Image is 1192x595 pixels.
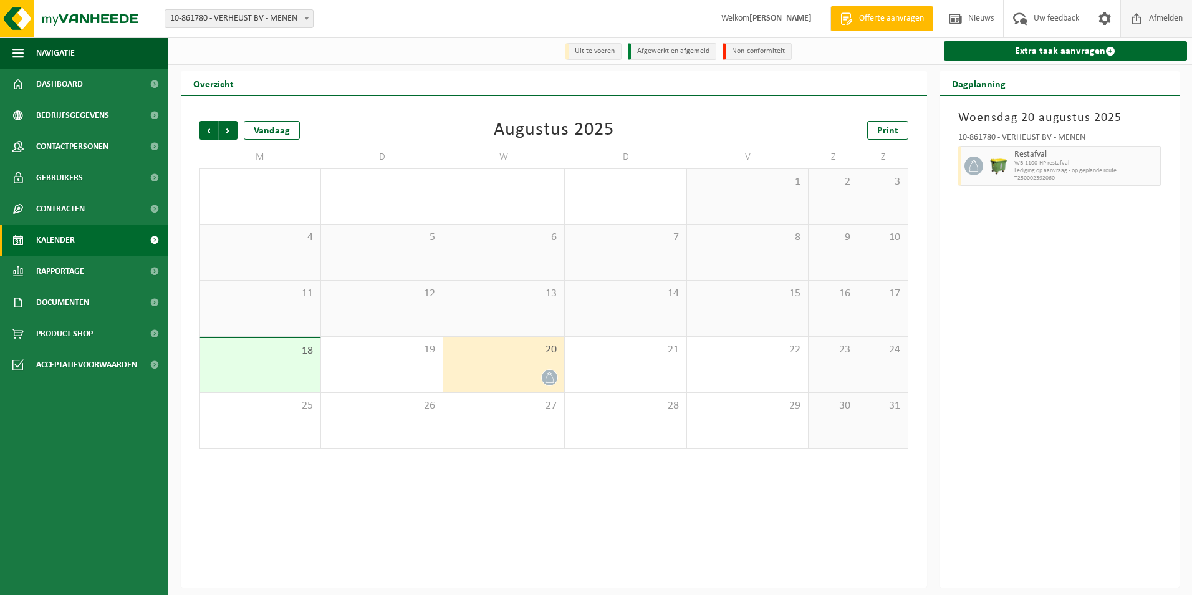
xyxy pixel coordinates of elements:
span: 3 [865,175,901,189]
span: Kalender [36,225,75,256]
h2: Dagplanning [940,71,1018,95]
td: M [199,146,321,168]
span: 4 [206,231,314,244]
span: 10 [865,231,901,244]
td: Z [858,146,908,168]
span: Volgende [219,121,238,140]
span: Lediging op aanvraag - op geplande route [1014,167,1158,175]
li: Non-conformiteit [723,43,792,60]
a: Extra taak aanvragen [944,41,1188,61]
a: Offerte aanvragen [830,6,933,31]
span: 20 [449,343,558,357]
span: Vorige [199,121,218,140]
img: WB-1100-HPE-GN-50 [989,157,1008,175]
div: Augustus 2025 [494,121,614,140]
span: Contracten [36,193,85,225]
span: 8 [693,231,802,244]
h2: Overzicht [181,71,246,95]
span: 24 [865,343,901,357]
span: WB-1100-HP restafval [1014,160,1158,167]
li: Uit te voeren [565,43,622,60]
span: Print [877,126,898,136]
div: 10-861780 - VERHEUST BV - MENEN [958,133,1161,146]
span: 2 [815,175,852,189]
span: 18 [206,344,314,358]
span: Acceptatievoorwaarden [36,349,137,380]
a: Print [867,121,908,140]
span: 27 [449,399,558,413]
span: 14 [571,287,680,301]
span: 22 [693,343,802,357]
span: 5 [327,231,436,244]
span: Product Shop [36,318,93,349]
td: W [443,146,565,168]
span: 6 [449,231,558,244]
span: 11 [206,287,314,301]
span: 19 [327,343,436,357]
span: 30 [815,399,852,413]
div: Vandaag [244,121,300,140]
td: Z [809,146,858,168]
span: 12 [327,287,436,301]
td: V [687,146,809,168]
span: 10-861780 - VERHEUST BV - MENEN [165,10,313,27]
span: Offerte aanvragen [856,12,927,25]
span: Contactpersonen [36,131,108,162]
span: 17 [865,287,901,301]
span: 13 [449,287,558,301]
td: D [321,146,443,168]
span: 16 [815,287,852,301]
span: 1 [693,175,802,189]
span: T250002392060 [1014,175,1158,182]
span: 31 [865,399,901,413]
span: 10-861780 - VERHEUST BV - MENEN [165,9,314,28]
span: Rapportage [36,256,84,287]
li: Afgewerkt en afgemeld [628,43,716,60]
h3: Woensdag 20 augustus 2025 [958,109,1161,127]
strong: [PERSON_NAME] [749,14,812,23]
td: D [565,146,686,168]
span: 28 [571,399,680,413]
span: Restafval [1014,150,1158,160]
span: Dashboard [36,69,83,100]
span: Navigatie [36,37,75,69]
span: Gebruikers [36,162,83,193]
span: 29 [693,399,802,413]
span: 21 [571,343,680,357]
span: 7 [571,231,680,244]
span: 26 [327,399,436,413]
span: Documenten [36,287,89,318]
span: 15 [693,287,802,301]
span: 23 [815,343,852,357]
span: 25 [206,399,314,413]
span: 9 [815,231,852,244]
span: Bedrijfsgegevens [36,100,109,131]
